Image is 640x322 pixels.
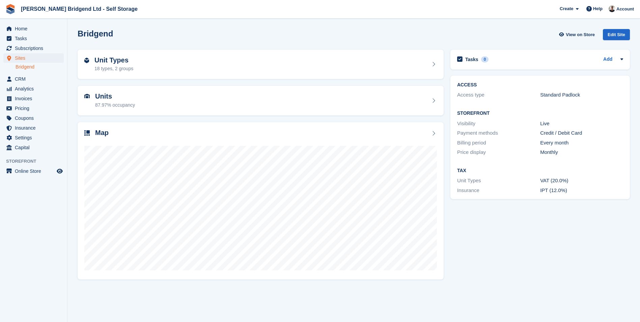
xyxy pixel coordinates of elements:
[15,53,55,63] span: Sites
[15,104,55,113] span: Pricing
[593,5,603,12] span: Help
[3,53,64,63] a: menu
[3,113,64,123] a: menu
[15,94,55,103] span: Invoices
[94,65,133,72] div: 18 types, 2 groups
[15,143,55,152] span: Capital
[457,91,540,99] div: Access type
[603,56,612,63] a: Add
[540,177,623,185] div: VAT (20.0%)
[78,86,444,115] a: Units 87.97% occupancy
[457,120,540,128] div: Visibility
[6,158,67,165] span: Storefront
[56,167,64,175] a: Preview store
[15,44,55,53] span: Subscriptions
[609,5,615,12] img: Rhys Jones
[95,102,135,109] div: 87.97% occupancy
[15,34,55,43] span: Tasks
[84,94,90,99] img: unit-icn-7be61d7bf1b0ce9d3e12c5938cc71ed9869f7b940bace4675aadf7bd6d80202e.svg
[566,31,595,38] span: View on Store
[540,129,623,137] div: Credit / Debit Card
[457,187,540,194] div: Insurance
[5,4,16,14] img: stora-icon-8386f47178a22dfd0bd8f6a31ec36ba5ce8667c1dd55bd0f319d3a0aa187defe.svg
[457,82,623,88] h2: ACCESS
[78,122,444,280] a: Map
[603,29,630,40] div: Edit Site
[15,123,55,133] span: Insurance
[457,168,623,173] h2: Tax
[481,56,489,62] div: 0
[457,129,540,137] div: Payment methods
[558,29,597,40] a: View on Store
[15,166,55,176] span: Online Store
[3,74,64,84] a: menu
[78,29,113,38] h2: Bridgend
[78,50,444,79] a: Unit Types 18 types, 2 groups
[457,149,540,156] div: Price display
[3,133,64,142] a: menu
[94,56,133,64] h2: Unit Types
[95,92,135,100] h2: Units
[15,113,55,123] span: Coupons
[616,6,634,12] span: Account
[560,5,573,12] span: Create
[457,177,540,185] div: Unit Types
[3,166,64,176] a: menu
[3,84,64,93] a: menu
[3,94,64,103] a: menu
[603,29,630,43] a: Edit Site
[15,84,55,93] span: Analytics
[457,139,540,147] div: Billing period
[95,129,109,137] h2: Map
[540,91,623,99] div: Standard Padlock
[15,74,55,84] span: CRM
[3,104,64,113] a: menu
[465,56,478,62] h2: Tasks
[3,24,64,33] a: menu
[540,149,623,156] div: Monthly
[84,58,89,63] img: unit-type-icn-2b2737a686de81e16bb02015468b77c625bbabd49415b5ef34ead5e3b44a266d.svg
[540,139,623,147] div: Every month
[16,64,64,70] a: Bridgend
[18,3,140,15] a: [PERSON_NAME] Bridgend Ltd - Self Storage
[3,143,64,152] a: menu
[3,34,64,43] a: menu
[84,130,90,136] img: map-icn-33ee37083ee616e46c38cad1a60f524a97daa1e2b2c8c0bc3eb3415660979fc1.svg
[540,120,623,128] div: Live
[3,44,64,53] a: menu
[15,24,55,33] span: Home
[3,123,64,133] a: menu
[540,187,623,194] div: IPT (12.0%)
[15,133,55,142] span: Settings
[457,111,623,116] h2: Storefront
